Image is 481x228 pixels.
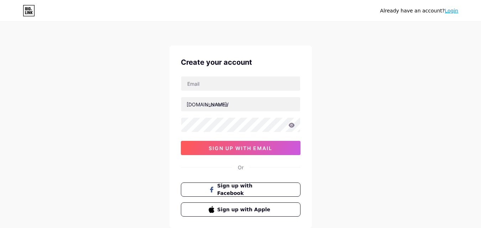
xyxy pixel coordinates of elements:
button: sign up with email [181,141,300,155]
span: Sign up with Apple [217,206,272,213]
button: Sign up with Apple [181,202,300,217]
div: Create your account [181,57,300,68]
a: Login [445,8,458,14]
button: Sign up with Facebook [181,182,300,197]
span: Sign up with Facebook [217,182,272,197]
div: [DOMAIN_NAME]/ [187,101,229,108]
span: sign up with email [209,145,272,151]
div: Already have an account? [380,7,458,15]
input: username [181,97,300,111]
input: Email [181,76,300,91]
div: Or [238,164,244,171]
